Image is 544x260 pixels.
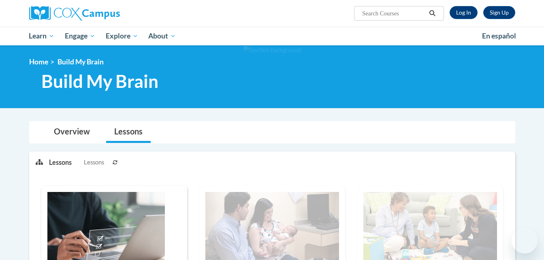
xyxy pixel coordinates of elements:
span: Explore [106,31,138,41]
a: Explore [100,27,143,45]
a: Register [483,6,515,19]
span: Build My Brain [58,58,104,66]
a: Lessons [106,121,151,143]
a: Log In [450,6,478,19]
div: Main menu [17,27,527,45]
iframe: Number of unread messages [523,226,539,234]
a: Learn [24,27,60,45]
span: Learn [29,31,54,41]
iframe: Button to launch messaging window, 1 unread message [512,228,538,254]
a: Home [29,58,48,66]
img: Cox Campus [29,6,120,21]
a: Cox Campus [29,6,183,21]
p: Lessons [49,158,72,167]
span: En español [482,32,516,40]
a: Overview [46,121,98,143]
button: Search [426,9,438,18]
span: Lessons [84,158,104,167]
a: Engage [60,27,100,45]
span: Engage [65,31,95,41]
a: En español [477,28,521,45]
span: About [148,31,176,41]
img: Section background [243,46,301,55]
input: Search Courses [361,9,426,18]
span: Build My Brain [41,70,158,92]
i:  [429,11,436,17]
a: About [143,27,181,45]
